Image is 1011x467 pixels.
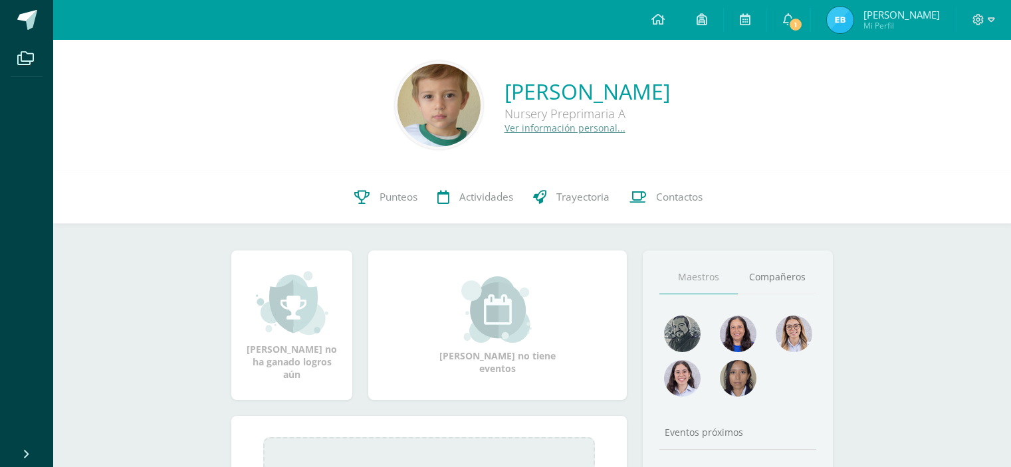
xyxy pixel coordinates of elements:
[397,64,481,147] img: 32417fe7df03869738d6ac6cc0c1417d.png
[664,316,701,352] img: 4179e05c207095638826b52d0d6e7b97.png
[245,270,339,381] div: [PERSON_NAME] no ha ganado logros aún
[256,270,328,336] img: achievement_small.png
[863,8,940,21] span: [PERSON_NAME]
[461,276,534,343] img: event_small.png
[827,7,853,33] img: 6ad2d4dbe6a9b3a4a64038d8d24f4d2d.png
[738,260,816,294] a: Compañeros
[380,190,417,204] span: Punteos
[788,17,803,32] span: 1
[720,316,756,352] img: 4aef44b995f79eb6d25e8fea3fba8193.png
[459,190,513,204] span: Actividades
[427,171,523,224] a: Actividades
[659,426,816,438] div: Eventos próximos
[659,260,738,294] a: Maestros
[656,190,703,204] span: Contactos
[556,190,610,204] span: Trayectoria
[505,122,625,134] a: Ver información personal...
[523,171,619,224] a: Trayectoria
[505,77,670,106] a: [PERSON_NAME]
[776,316,812,352] img: b29588d75b660f8b7d786e5980857c95.png
[505,106,670,122] div: Nursery Preprimaria A
[720,360,756,397] img: f44f70a6adbdcf0a6c06a725c645ba63.png
[863,20,940,31] span: Mi Perfil
[344,171,427,224] a: Punteos
[619,171,713,224] a: Contactos
[664,360,701,397] img: 35c7e53bd4aa86ca2a8338ea139ccc55.png
[431,276,564,375] div: [PERSON_NAME] no tiene eventos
